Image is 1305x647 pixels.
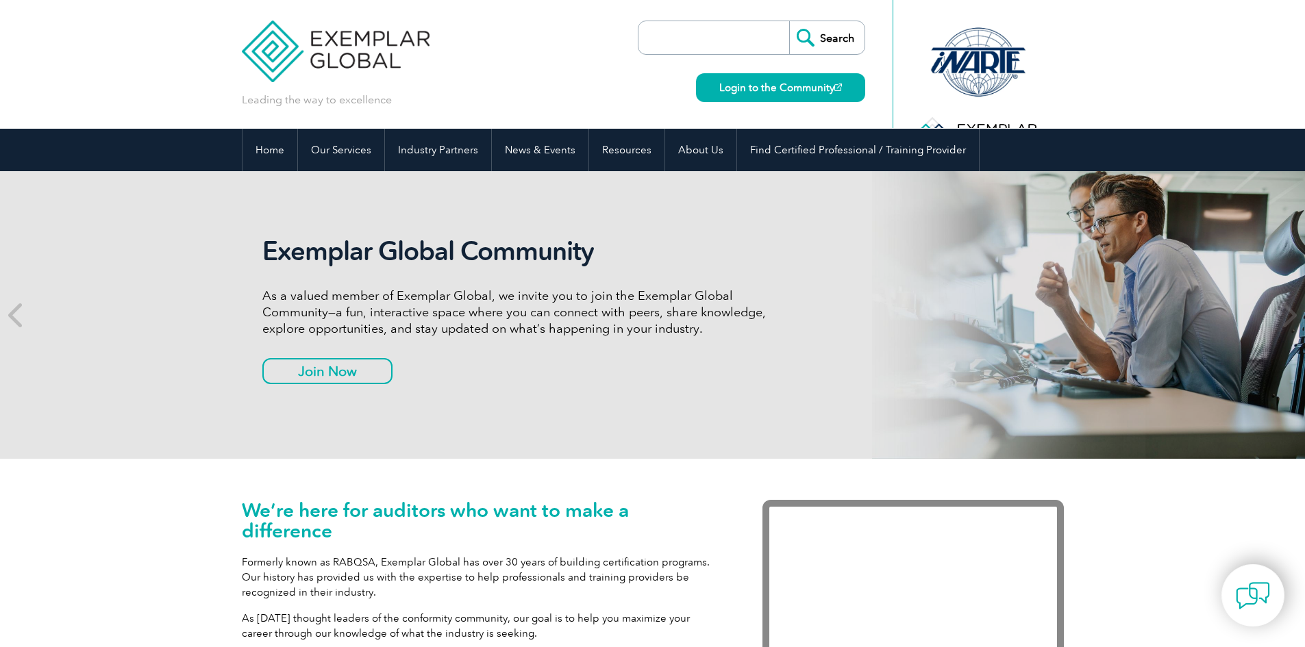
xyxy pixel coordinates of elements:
input: Search [789,21,865,54]
a: About Us [665,129,736,171]
p: Leading the way to excellence [242,92,392,107]
a: Industry Partners [385,129,491,171]
a: News & Events [492,129,588,171]
a: Find Certified Professional / Training Provider [737,129,979,171]
h1: We’re here for auditors who want to make a difference [242,500,721,541]
a: Resources [589,129,664,171]
p: As a valued member of Exemplar Global, we invite you to join the Exemplar Global Community—a fun,... [262,288,776,337]
p: As [DATE] thought leaders of the conformity community, our goal is to help you maximize your care... [242,611,721,641]
a: Join Now [262,358,393,384]
img: open_square.png [834,84,842,91]
a: Home [243,129,297,171]
h2: Exemplar Global Community [262,236,776,267]
p: Formerly known as RABQSA, Exemplar Global has over 30 years of building certification programs. O... [242,555,721,600]
a: Our Services [298,129,384,171]
img: contact-chat.png [1236,579,1270,613]
a: Login to the Community [696,73,865,102]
